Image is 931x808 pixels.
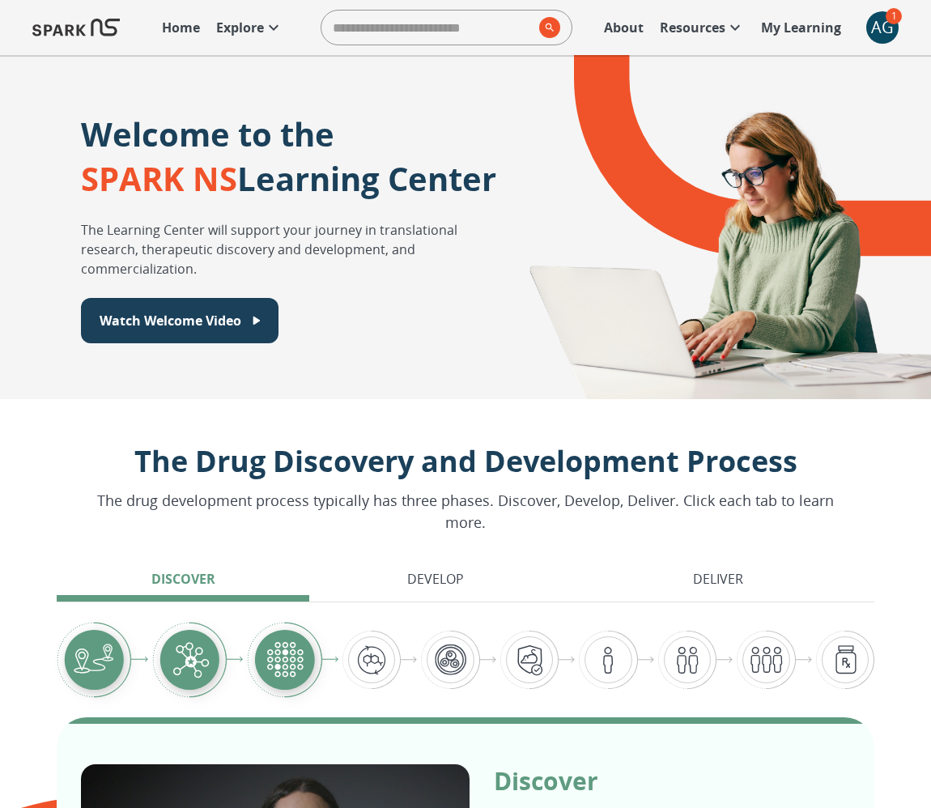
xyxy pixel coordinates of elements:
p: Resources [660,18,725,37]
img: arrow-right [227,657,243,662]
img: arrow-right [559,657,575,663]
img: Logo of SPARK at Stanford [32,8,120,47]
a: Explore [208,10,291,45]
div: Graphic showing the progression through the Discover, Develop, and Deliver pipeline, highlighting... [57,622,874,698]
img: arrow-right [401,657,417,663]
span: SPARK NS [81,156,237,201]
p: Develop [407,569,464,589]
img: arrow-right [638,657,654,663]
a: Home [154,10,208,45]
p: My Learning [761,18,841,37]
p: Welcome to the Learning Center [81,112,496,201]
img: arrow-right [796,657,812,663]
p: Explore [216,18,264,37]
button: Watch Welcome Video [81,298,278,343]
p: About [604,18,644,37]
a: About [596,10,652,45]
p: The Drug Discovery and Development Process [78,440,853,483]
p: Discover [494,764,858,797]
p: Deliver [693,569,743,589]
a: Resources [652,10,753,45]
p: Discover [151,569,215,589]
p: Home [162,18,200,37]
p: The drug development process typically has three phases. Discover, Develop, Deliver. Click each t... [78,490,853,534]
img: arrow-right [131,657,147,662]
button: search [533,11,560,45]
div: AG [866,11,899,44]
img: arrow-right [480,657,496,663]
img: arrow-right [716,657,733,663]
div: A montage of drug development icons and a SPARK NS logo design element [506,55,931,399]
a: My Learning [753,10,850,45]
button: account of current user [866,11,899,44]
p: Watch Welcome Video [100,311,241,330]
p: The Learning Center will support your journey in translational research, therapeutic discovery an... [81,220,506,279]
img: arrow-right [322,657,338,662]
span: 1 [886,8,902,24]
